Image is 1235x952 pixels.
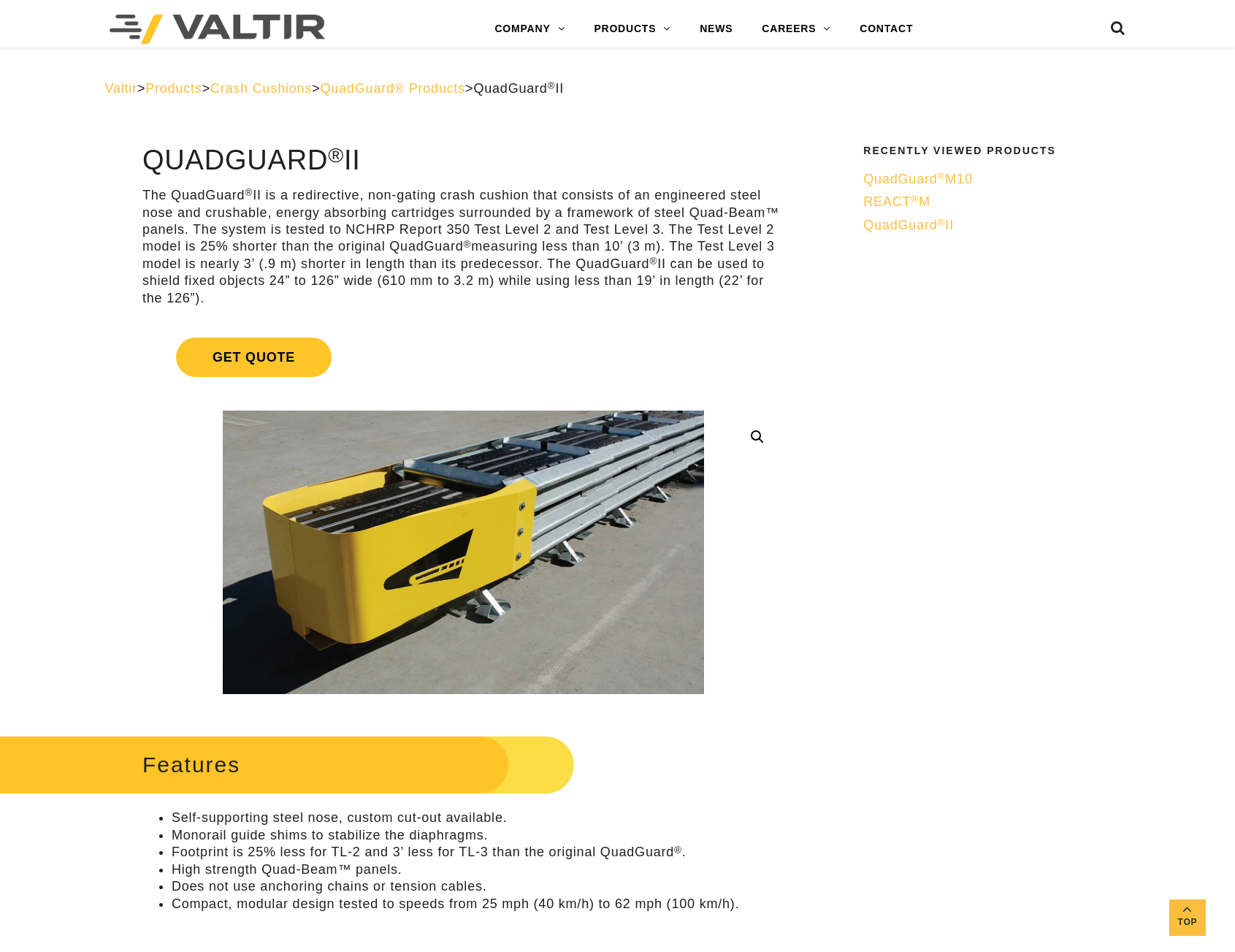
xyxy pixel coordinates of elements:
sup: ® [649,256,657,267]
li: Self-supporting steel nose, custom cut-out available. [172,810,784,826]
span: Top [1169,914,1206,931]
li: Monorail guide shims to stabilize the diaphragms. [172,827,784,844]
div: > > > > [104,80,1130,97]
a: PRODUCTS [579,15,685,44]
a: Top [1169,899,1206,936]
li: Footprint is 25% less for TL-2 and 3’ less for TL-3 than the original QuadGuard . [172,844,784,861]
a: Crash Cushions [210,81,312,96]
sup: ® [548,80,556,91]
a: Get Quote [142,320,784,395]
li: High strength Quad-Beam™ panels. [172,861,784,878]
span: QuadGuard II [473,81,564,96]
li: Does not use anchoring chains or tension cables. [172,878,784,895]
h2: Recently Viewed Products [863,145,1121,156]
sup: ® [464,239,472,250]
a: REACT®M [863,194,1121,210]
a: Valtir [104,81,137,96]
a: Products [145,81,202,96]
sup: ® [328,143,344,167]
sup: ® [938,217,946,228]
a: COMPANY [480,15,579,44]
a: NEWS [685,15,747,44]
a: CAREERS [747,15,845,44]
a: QuadGuard®M10 [863,171,1121,188]
p: The QuadGuard II is a redirective, non-gating crash cushion that consists of an engineered steel ... [142,187,784,307]
sup: ® [674,845,682,856]
span: QuadGuard II [863,218,954,232]
span: QuadGuard M10 [863,172,972,186]
sup: ® [245,187,253,198]
h1: QuadGuard II [142,145,784,176]
sup: ® [911,194,919,205]
img: Valtir [110,15,325,44]
span: REACT M [863,194,930,209]
a: CONTACT [845,15,928,44]
sup: ® [938,171,946,182]
a: QuadGuard® Products [321,81,466,96]
span: Get Quote [176,338,332,377]
li: Compact, modular design tested to speeds from 25 mph (40 km/h) to 62 mph (100 km/h). [172,896,784,913]
a: QuadGuard®II [863,217,1121,234]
